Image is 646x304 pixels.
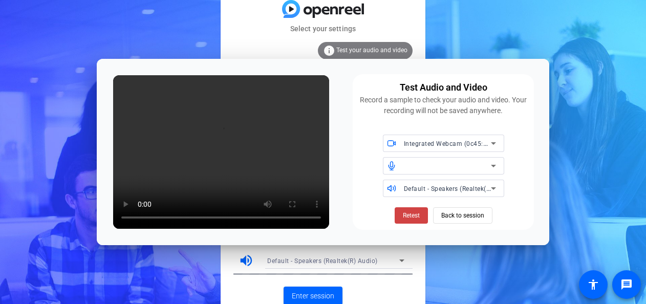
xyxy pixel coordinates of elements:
[292,291,334,301] span: Enter session
[267,257,378,265] span: Default - Speakers (Realtek(R) Audio)
[239,253,254,268] mat-icon: volume_up
[400,80,487,95] div: Test Audio and Video
[620,278,633,291] mat-icon: message
[221,23,425,34] mat-card-subtitle: Select your settings
[441,206,484,225] span: Back to session
[587,278,599,291] mat-icon: accessibility
[403,211,420,220] span: Retest
[395,207,428,224] button: Retest
[404,184,514,192] span: Default - Speakers (Realtek(R) Audio)
[433,207,492,224] button: Back to session
[323,45,335,57] mat-icon: info
[336,47,407,54] span: Test your audio and video
[359,95,527,116] div: Record a sample to check your audio and video. Your recording will not be saved anywhere.
[404,139,501,147] span: Integrated Webcam (0c45:6738)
